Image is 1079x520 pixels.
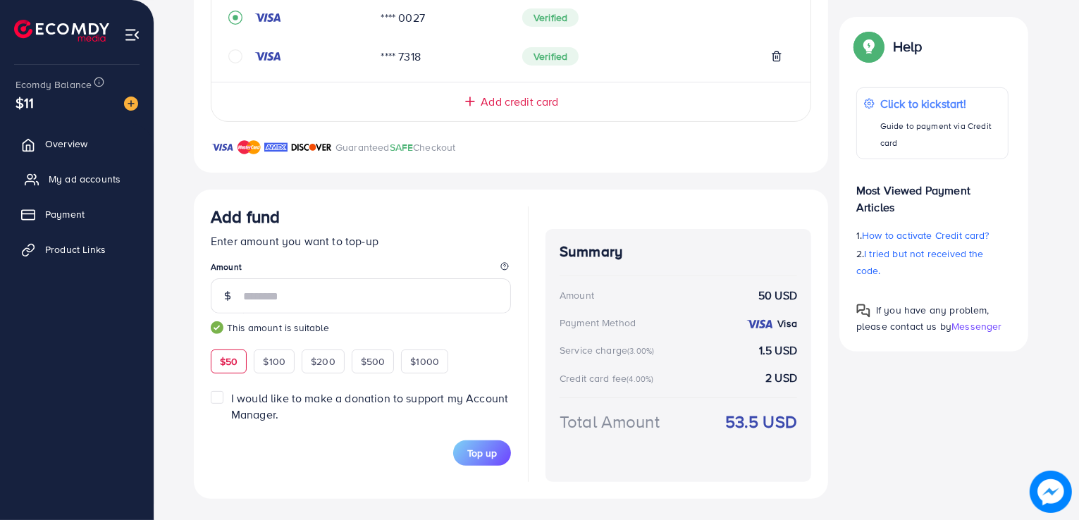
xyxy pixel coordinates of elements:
[410,354,439,369] span: $1000
[522,8,579,27] span: Verified
[560,288,594,302] div: Amount
[862,228,989,242] span: How to activate Credit card?
[777,316,797,330] strong: Visa
[560,243,797,261] h4: Summary
[124,27,140,43] img: menu
[765,370,797,386] strong: 2 USD
[211,261,511,278] legend: Amount
[1030,471,1072,513] img: image
[856,304,870,318] img: Popup guide
[231,390,508,422] span: I would like to make a donation to support my Account Manager.
[264,139,288,156] img: brand
[335,139,456,156] p: Guaranteed Checkout
[228,11,242,25] svg: record circle
[11,200,143,228] a: Payment
[311,354,335,369] span: $200
[746,318,774,330] img: credit
[893,38,923,55] p: Help
[856,245,1009,279] p: 2.
[481,94,558,110] span: Add credit card
[560,409,660,434] div: Total Amount
[560,343,658,357] div: Service charge
[11,165,143,193] a: My ad accounts
[45,207,85,221] span: Payment
[211,233,511,249] p: Enter amount you want to top-up
[16,92,34,113] span: $11
[856,247,984,278] span: I tried but not received the code.
[522,47,579,66] span: Verified
[211,206,280,227] h3: Add fund
[45,242,106,256] span: Product Links
[880,95,1001,112] p: Click to kickstart!
[856,34,882,59] img: Popup guide
[390,140,414,154] span: SAFE
[211,321,511,335] small: This amount is suitable
[124,97,138,111] img: image
[759,342,797,359] strong: 1.5 USD
[291,139,332,156] img: brand
[211,139,234,156] img: brand
[361,354,386,369] span: $500
[16,78,92,92] span: Ecomdy Balance
[49,172,121,186] span: My ad accounts
[856,227,1009,244] p: 1.
[856,171,1009,216] p: Most Viewed Payment Articles
[758,287,797,304] strong: 50 USD
[467,446,497,460] span: Top up
[11,235,143,264] a: Product Links
[211,321,223,334] img: guide
[238,139,261,156] img: brand
[263,354,285,369] span: $100
[11,130,143,158] a: Overview
[254,51,282,62] img: credit
[220,354,238,369] span: $50
[725,409,797,434] strong: 53.5 USD
[453,440,511,466] button: Top up
[856,303,989,333] span: If you have any problem, please contact us by
[627,345,654,357] small: (3.00%)
[951,319,1001,333] span: Messenger
[880,118,1001,151] p: Guide to payment via Credit card
[45,137,87,151] span: Overview
[14,20,109,42] img: logo
[560,371,658,385] div: Credit card fee
[560,316,636,330] div: Payment Method
[627,373,653,385] small: (4.00%)
[254,12,282,23] img: credit
[228,49,242,63] svg: circle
